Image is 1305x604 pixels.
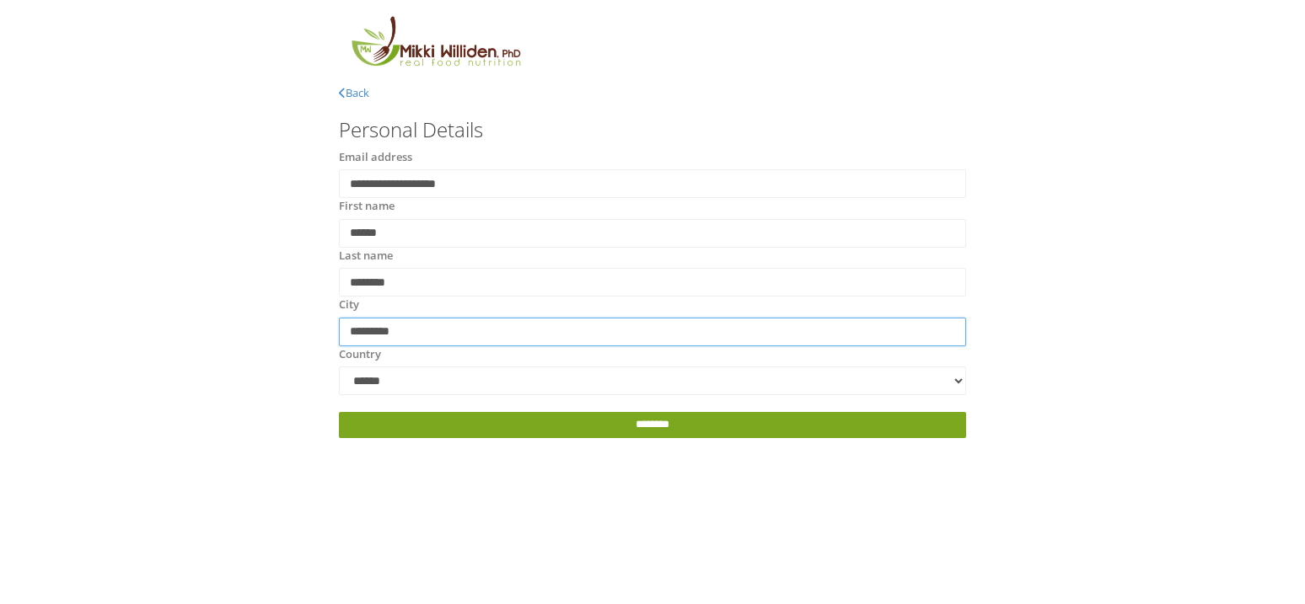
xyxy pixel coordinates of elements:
label: Email address [339,149,412,166]
label: Last name [339,248,393,265]
img: MikkiLogoMain.png [339,13,531,77]
a: Back [339,85,369,100]
label: Country [339,346,381,363]
h3: Personal Details [339,119,966,141]
label: First name [339,198,395,215]
label: City [339,297,359,313]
